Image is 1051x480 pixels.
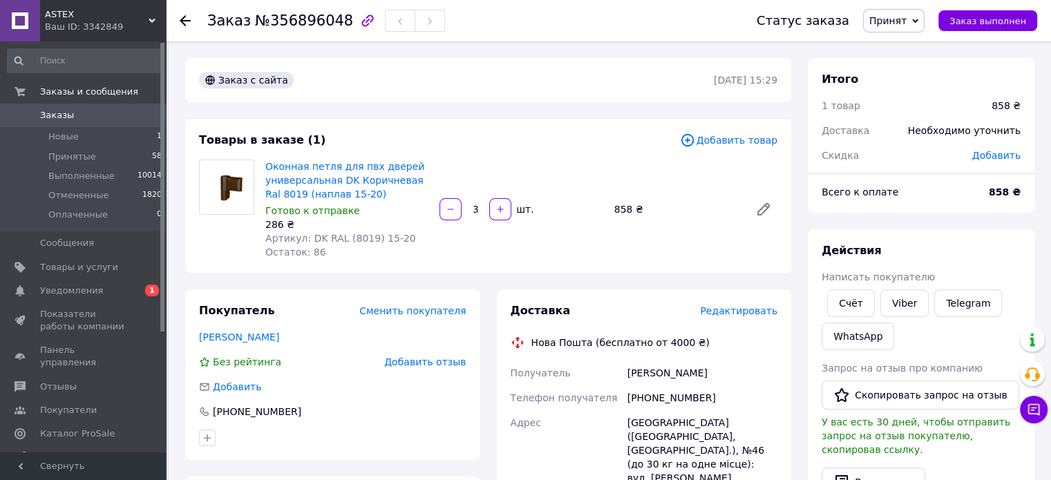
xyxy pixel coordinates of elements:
[199,304,274,317] span: Покупатель
[40,285,103,297] span: Уведомления
[680,133,777,148] span: Добавить товар
[989,186,1021,198] b: 858 ₴
[822,363,983,374] span: Запрос на отзыв про компанию
[40,404,97,416] span: Покупатели
[199,72,294,88] div: Заказ с сайта
[40,237,94,249] span: Сообщения
[1020,396,1048,423] button: Чат с покупателем
[40,86,138,98] span: Заказы и сообщения
[40,451,91,463] span: Аналитика
[822,381,1019,410] button: Скопировать запрос на отзыв
[207,12,251,29] span: Заказ
[265,247,326,258] span: Остаток: 86
[359,305,466,316] span: Сменить покупателя
[822,186,898,198] span: Всего к оплате
[48,131,79,143] span: Новые
[255,12,353,29] span: №356896048
[880,289,929,317] a: Viber
[822,125,869,136] span: Доставка
[40,261,118,273] span: Товары и услуги
[822,416,1010,455] span: У вас есть 30 дней, чтобы отправить запрос на отзыв покупателю, скопировав ссылку.
[822,150,859,161] span: Скидка
[528,336,713,349] div: Нова Пошта (бесплатно от 4000 ₴)
[511,304,571,317] span: Доставка
[265,218,428,231] div: 286 ₴
[822,271,935,282] span: Написать покупателю
[757,14,849,28] div: Статус заказа
[40,109,74,122] span: Заказы
[48,189,108,202] span: Отмененные
[972,150,1021,161] span: Добавить
[152,151,162,163] span: 58
[200,166,254,209] img: Оконная петля для пвх дверей универсальная DK Коричневая Ral 8019 (наплав 15-20)
[900,115,1029,146] div: Необходимо уточнить
[48,209,108,221] span: Оплаченные
[265,233,416,244] span: Артикул: DK RAL (8019) 15-20
[40,308,128,333] span: Показатели работы компании
[700,305,777,316] span: Редактировать
[992,99,1021,113] div: 858 ₴
[625,361,780,385] div: [PERSON_NAME]
[213,356,281,367] span: Без рейтинга
[265,205,360,216] span: Готово к отправке
[45,21,166,33] div: Ваш ID: 3342849
[511,417,541,428] span: Адрес
[138,170,162,182] span: 10014
[822,323,894,350] a: WhatsApp
[199,332,279,343] a: [PERSON_NAME]
[827,289,875,317] button: Cчёт
[265,161,424,200] a: Оконная петля для пвх дверей универсальная DK Коричневая Ral 8019 (наплав 15-20)
[513,202,535,216] div: шт.
[949,16,1026,26] span: Заказ выполнен
[48,170,115,182] span: Выполненные
[40,344,128,369] span: Панель управления
[822,100,860,111] span: 1 товар
[750,195,777,223] a: Редактировать
[40,428,115,440] span: Каталог ProSale
[145,285,159,296] span: 1
[609,200,744,219] div: 858 ₴
[822,73,858,86] span: Итого
[938,10,1037,31] button: Заказ выполнен
[157,209,162,221] span: 0
[142,189,162,202] span: 1820
[625,385,780,410] div: [PHONE_NUMBER]
[934,289,1002,317] a: Telegram
[211,405,303,419] div: [PHONE_NUMBER]
[384,356,466,367] span: Добавить отзыв
[213,381,261,392] span: Добавить
[511,392,618,403] span: Телефон получателя
[822,244,882,257] span: Действия
[511,367,571,378] span: Получатель
[869,15,907,26] span: Принят
[714,75,777,86] time: [DATE] 15:29
[48,151,96,163] span: Принятые
[40,381,77,393] span: Отзывы
[180,14,191,28] div: Вернуться назад
[45,8,149,21] span: ASTEX
[157,131,162,143] span: 1
[199,133,325,146] span: Товары в заказе (1)
[7,48,163,73] input: Поиск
